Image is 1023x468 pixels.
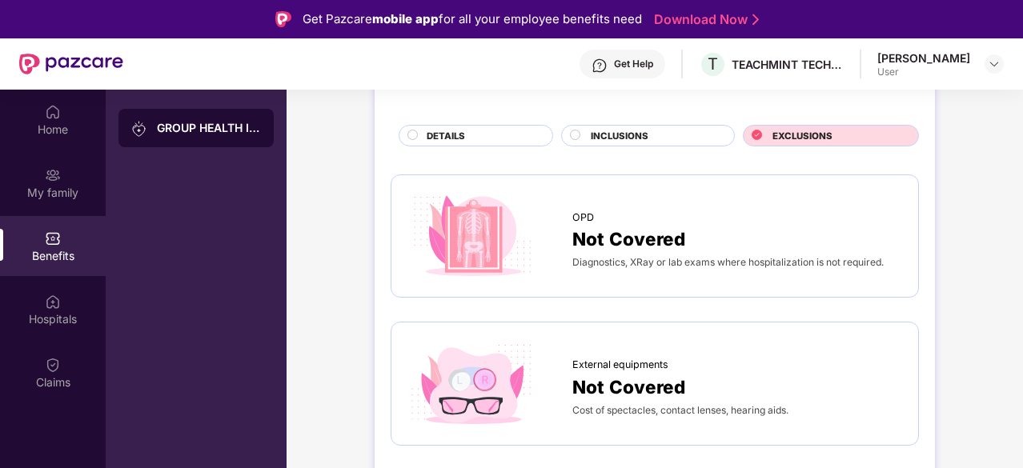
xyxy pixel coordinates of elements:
[591,129,648,143] span: INCLUSIONS
[275,11,291,27] img: Logo
[572,373,685,401] span: Not Covered
[407,338,537,429] img: icon
[572,357,668,373] span: External equipments
[45,167,61,183] img: svg+xml;base64,PHN2ZyB3aWR0aD0iMjAiIGhlaWdodD0iMjAiIHZpZXdCb3g9IjAgMCAyMCAyMCIgZmlsbD0ibm9uZSIgeG...
[157,120,261,136] div: GROUP HEALTH INSURANCE
[19,54,123,74] img: New Pazcare Logo
[131,121,147,137] img: svg+xml;base64,PHN2ZyB3aWR0aD0iMjAiIGhlaWdodD0iMjAiIHZpZXdCb3g9IjAgMCAyMCAyMCIgZmlsbD0ibm9uZSIgeG...
[708,54,718,74] span: T
[988,58,1001,70] img: svg+xml;base64,PHN2ZyBpZD0iRHJvcGRvd24tMzJ4MzIiIHhtbG5zPSJodHRwOi8vd3d3LnczLm9yZy8yMDAwL3N2ZyIgd2...
[614,58,653,70] div: Get Help
[572,225,685,253] span: Not Covered
[752,11,759,28] img: Stroke
[407,191,537,282] img: icon
[877,66,970,78] div: User
[45,357,61,373] img: svg+xml;base64,PHN2ZyBpZD0iQ2xhaW0iIHhtbG5zPSJodHRwOi8vd3d3LnczLm9yZy8yMDAwL3N2ZyIgd2lkdGg9IjIwIi...
[732,57,844,72] div: TEACHMINT TECHNOLOGIES PRIVATE LIMITED
[45,230,61,246] img: svg+xml;base64,PHN2ZyBpZD0iQmVuZWZpdHMiIHhtbG5zPSJodHRwOi8vd3d3LnczLm9yZy8yMDAwL3N2ZyIgd2lkdGg9Ij...
[572,210,594,226] span: OPD
[877,50,970,66] div: [PERSON_NAME]
[45,104,61,120] img: svg+xml;base64,PHN2ZyBpZD0iSG9tZSIgeG1sbnM9Imh0dHA6Ly93d3cudzMub3JnLzIwMDAvc3ZnIiB3aWR0aD0iMjAiIG...
[427,129,465,143] span: DETAILS
[592,58,608,74] img: svg+xml;base64,PHN2ZyBpZD0iSGVscC0zMngzMiIgeG1sbnM9Imh0dHA6Ly93d3cudzMub3JnLzIwMDAvc3ZnIiB3aWR0aD...
[772,129,832,143] span: EXCLUSIONS
[45,294,61,310] img: svg+xml;base64,PHN2ZyBpZD0iSG9zcGl0YWxzIiB4bWxucz0iaHR0cDovL3d3dy53My5vcmcvMjAwMC9zdmciIHdpZHRoPS...
[572,404,788,416] span: Cost of spectacles, contact lenses, hearing aids.
[654,11,754,28] a: Download Now
[372,11,439,26] strong: mobile app
[572,256,884,268] span: Diagnostics, XRay or lab exams where hospitalization is not required.
[303,10,642,29] div: Get Pazcare for all your employee benefits need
